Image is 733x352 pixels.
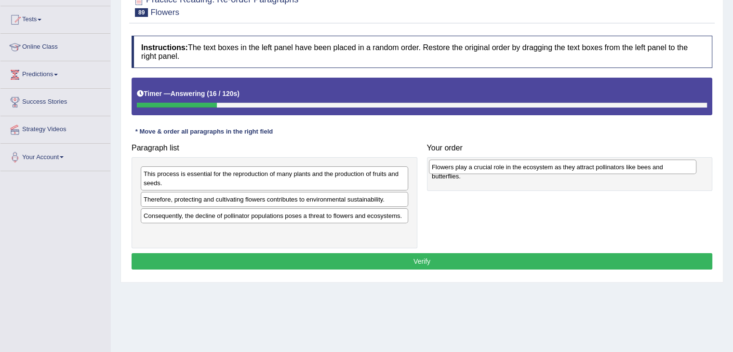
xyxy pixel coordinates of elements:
[0,6,110,30] a: Tests
[132,144,417,152] h4: Paragraph list
[0,89,110,113] a: Success Stories
[135,8,148,17] span: 89
[137,90,240,97] h5: Timer —
[207,90,209,97] b: (
[171,90,205,97] b: Answering
[132,36,712,68] h4: The text boxes in the left panel have been placed in a random order. Restore the original order b...
[141,192,408,207] div: Therefore, protecting and cultivating flowers contributes to environmental sustainability.
[209,90,237,97] b: 16 / 120s
[132,253,712,270] button: Verify
[141,166,408,190] div: This process is essential for the reproduction of many plants and the production of fruits and se...
[0,116,110,140] a: Strategy Videos
[150,8,179,17] small: Flowers
[0,34,110,58] a: Online Class
[141,43,188,52] b: Instructions:
[0,144,110,168] a: Your Account
[141,208,408,223] div: Consequently, the decline of pollinator populations poses a threat to flowers and ecosystems.
[0,61,110,85] a: Predictions
[132,127,277,136] div: * Move & order all paragraphs in the right field
[427,144,713,152] h4: Your order
[237,90,240,97] b: )
[429,160,696,175] div: Flowers play a crucial role in the ecosystem as they attract pollinators like bees and butterflies.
